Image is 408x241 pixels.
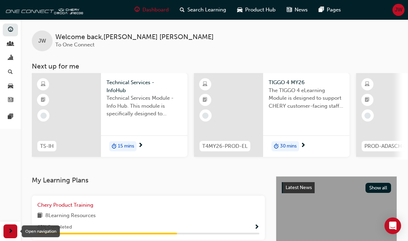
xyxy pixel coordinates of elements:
[8,97,13,104] span: news-icon
[8,69,13,75] span: search-icon
[37,202,93,208] span: Chery Product Training
[40,113,47,119] span: learningRecordVerb_NONE-icon
[8,114,13,120] span: pages-icon
[364,113,371,119] span: learningRecordVerb_NONE-icon
[8,55,13,61] span: chart-icon
[395,6,402,14] span: JW
[129,3,174,17] a: guage-iconDashboard
[106,79,182,94] span: Technical Services - InfoHub
[254,224,259,231] span: Show Progress
[245,6,276,14] span: Product Hub
[106,94,182,118] span: Technical Services Module - Info Hub. This module is specifically designed to address the require...
[37,212,43,220] span: book-icon
[37,201,96,209] a: Chery Product Training
[232,3,281,17] a: car-iconProduct Hub
[40,142,54,150] span: TS-IH
[3,3,83,17] img: oneconnect
[37,223,72,231] span: 63 % Completed
[202,142,248,150] span: T4MY26-PROD-EL
[392,4,405,16] button: JW
[203,96,207,105] span: booktick-icon
[118,142,134,150] span: 15 mins
[45,212,96,220] span: 8 Learning Resources
[269,87,344,110] span: The TIGGO 4 eLearning Module is designed to support CHERY customer-facing staff with the product ...
[269,79,344,87] span: TIGGO 4 MY26
[313,3,346,17] a: pages-iconPages
[327,6,341,14] span: Pages
[8,41,13,47] span: people-icon
[21,62,408,70] h3: Next up for me
[32,176,265,184] h3: My Learning Plans
[180,6,185,14] span: search-icon
[287,6,292,14] span: news-icon
[365,80,370,89] span: learningResourceType_ELEARNING-icon
[142,6,169,14] span: Dashboard
[254,223,259,232] button: Show Progress
[138,143,143,149] span: next-icon
[365,183,391,193] button: Show all
[135,6,140,14] span: guage-icon
[295,6,308,14] span: News
[8,83,13,89] span: car-icon
[8,227,13,236] span: next-icon
[319,6,324,14] span: pages-icon
[174,3,232,17] a: search-iconSearch Learning
[286,185,312,190] span: Latest News
[274,142,279,151] span: duration-icon
[202,113,208,119] span: learningRecordVerb_NONE-icon
[365,96,370,105] span: booktick-icon
[280,142,297,150] span: 30 mins
[281,3,313,17] a: news-iconNews
[282,182,391,193] a: Latest NewsShow all
[38,37,46,45] span: JW
[41,96,46,105] span: booktick-icon
[41,80,46,89] span: learningResourceType_ELEARNING-icon
[237,6,242,14] span: car-icon
[112,142,117,151] span: duration-icon
[203,80,207,89] span: learningResourceType_ELEARNING-icon
[187,6,226,14] span: Search Learning
[55,33,214,41] span: Welcome back , [PERSON_NAME] [PERSON_NAME]
[32,73,187,157] a: TS-IHTechnical Services - InfoHubTechnical Services Module - Info Hub. This module is specificall...
[300,143,306,149] span: next-icon
[384,217,401,234] div: Open Intercom Messenger
[55,42,94,48] span: To One Connect
[194,73,350,157] a: T4MY26-PROD-ELTIGGO 4 MY26The TIGGO 4 eLearning Module is designed to support CHERY customer-faci...
[22,225,60,237] div: Open navigation
[8,27,13,33] span: guage-icon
